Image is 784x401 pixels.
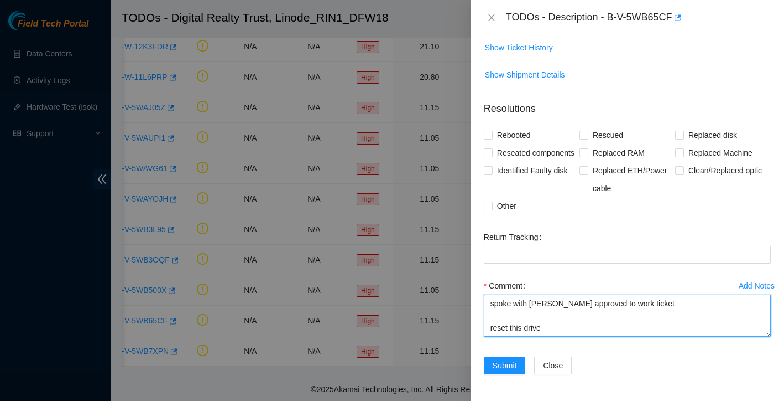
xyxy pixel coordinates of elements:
[493,144,579,162] span: Reseated components
[485,69,565,81] span: Show Shipment Details
[588,162,675,197] span: Replaced ETH/Power cable
[484,92,771,116] p: Resolutions
[684,126,741,144] span: Replaced disk
[484,357,526,374] button: Submit
[588,144,649,162] span: Replaced RAM
[484,39,553,56] button: Show Ticket History
[506,9,771,27] div: TODOs - Description - B-V-5WB65CF
[684,144,757,162] span: Replaced Machine
[484,13,499,23] button: Close
[493,359,517,372] span: Submit
[484,228,546,246] label: Return Tracking
[588,126,628,144] span: Rescued
[493,126,535,144] span: Rebooted
[493,197,521,215] span: Other
[739,282,775,290] div: Add Notes
[543,359,563,372] span: Close
[534,357,572,374] button: Close
[484,246,771,264] input: Return Tracking
[684,162,766,179] span: Clean/Replaced optic
[738,277,775,295] button: Add Notes
[487,13,496,22] span: close
[484,66,566,84] button: Show Shipment Details
[485,42,553,54] span: Show Ticket History
[484,277,530,295] label: Comment
[484,295,771,337] textarea: Comment
[493,162,572,179] span: Identified Faulty disk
